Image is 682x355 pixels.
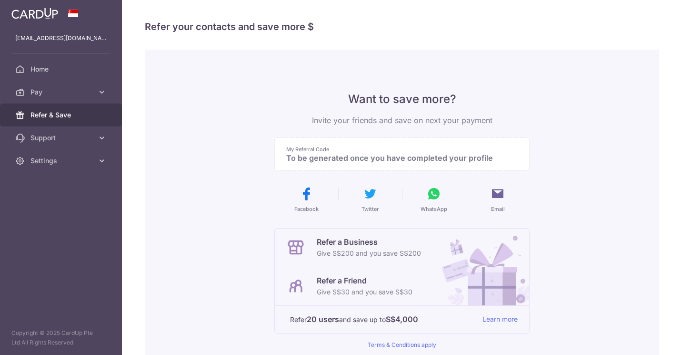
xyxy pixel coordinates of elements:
p: To be generated once you have completed your profile [286,153,510,163]
p: Invite your friends and save on next your payment [274,115,530,126]
p: Give S$30 and you save S$30 [317,286,412,298]
a: Terms & Conditions apply [368,341,436,348]
span: Support [30,133,93,143]
p: [EMAIL_ADDRESS][DOMAIN_NAME] [15,33,107,43]
img: CardUp [11,8,58,19]
span: Facebook [294,205,319,213]
span: Home [30,64,93,74]
strong: 20 users [307,313,339,325]
img: Refer [433,229,529,305]
button: Twitter [342,186,398,213]
p: Refer and save up to [290,313,475,325]
button: Email [470,186,526,213]
p: Refer a Business [317,236,421,248]
span: WhatsApp [421,205,447,213]
p: Refer a Friend [317,275,412,286]
p: Want to save more? [274,92,530,107]
span: Settings [30,156,93,166]
button: WhatsApp [406,186,462,213]
p: My Referral Code [286,146,510,153]
h4: Refer your contacts and save more $ [145,19,659,34]
span: Help [21,7,41,15]
span: Email [491,205,505,213]
span: Pay [30,87,93,97]
a: Learn more [482,313,518,325]
strong: S$4,000 [386,313,418,325]
p: Give S$200 and you save S$200 [317,248,421,259]
span: Twitter [361,205,379,213]
button: Facebook [278,186,334,213]
span: Refer & Save [30,110,93,120]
